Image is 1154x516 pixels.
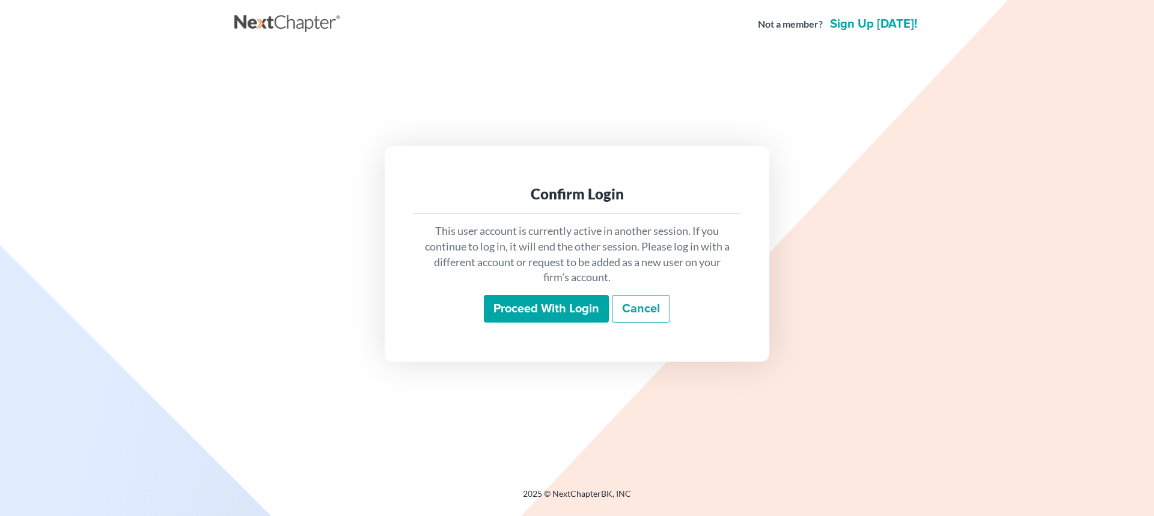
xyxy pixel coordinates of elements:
strong: Not a member? [758,17,823,31]
div: Confirm Login [423,184,731,204]
a: Sign up [DATE]! [828,18,920,30]
p: This user account is currently active in another session. If you continue to log in, it will end ... [423,223,731,285]
a: Cancel [612,295,670,323]
div: 2025 © NextChapterBK, INC [234,488,920,509]
input: Proceed with login [484,295,609,323]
